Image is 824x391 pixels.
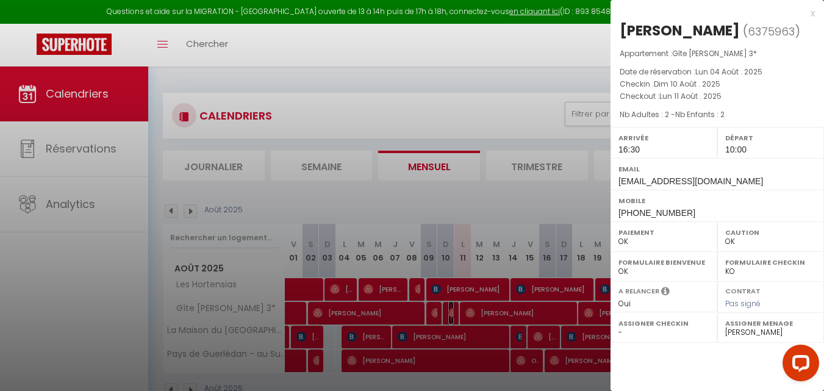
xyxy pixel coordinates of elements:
span: Lun 11 Août . 2025 [659,91,722,101]
div: x [611,6,815,21]
span: [PHONE_NUMBER] [618,208,695,218]
label: Départ [725,132,816,144]
label: Assigner Checkin [618,317,709,329]
span: 16:30 [618,145,640,154]
div: [PERSON_NAME] [620,21,740,40]
label: Mobile [618,195,816,207]
span: Nb Adultes : 2 - [620,109,725,120]
span: 6375963 [748,24,795,39]
i: Sélectionner OUI si vous souhaiter envoyer les séquences de messages post-checkout [661,286,670,300]
p: Checkout : [620,90,815,102]
label: Formulaire Bienvenue [618,256,709,268]
p: Checkin : [620,78,815,90]
span: Lun 04 Août . 2025 [695,66,762,77]
label: Assigner Menage [725,317,816,329]
label: Email [618,163,816,175]
p: Date de réservation : [620,66,815,78]
label: Contrat [725,286,761,294]
span: ( ) [743,23,800,40]
span: Nb Enfants : 2 [675,109,725,120]
label: A relancer [618,286,659,296]
p: Appartement : [620,48,815,60]
span: Dim 10 Août . 2025 [654,79,720,89]
span: [EMAIL_ADDRESS][DOMAIN_NAME] [618,176,763,186]
label: Paiement [618,226,709,239]
label: Arrivée [618,132,709,144]
span: Pas signé [725,298,761,309]
label: Caution [725,226,816,239]
iframe: LiveChat chat widget [773,340,824,391]
label: Formulaire Checkin [725,256,816,268]
span: Gîte [PERSON_NAME] 3* [672,48,757,59]
span: 10:00 [725,145,747,154]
